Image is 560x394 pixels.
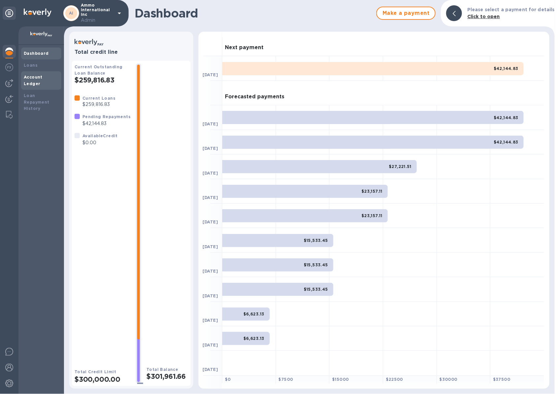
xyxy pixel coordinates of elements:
[75,369,116,374] b: Total Credit Limit
[202,171,218,176] b: [DATE]
[494,115,518,120] b: $42,144.83
[24,9,51,16] img: Logo
[82,120,131,127] p: $42,144.83
[5,63,13,71] img: Foreign exchange
[75,49,188,55] h3: Total credit line
[304,287,328,292] b: $15,533.45
[24,75,43,86] b: Account Ledger
[467,14,500,19] b: Click to open
[202,269,218,274] b: [DATE]
[24,51,49,56] b: Dashboard
[202,72,218,77] b: [DATE]
[494,140,518,145] b: $42,144.83
[361,189,383,194] b: $23,157.11
[24,63,38,68] b: Loans
[225,45,264,51] h3: Next payment
[82,96,115,101] b: Current Loans
[202,195,218,200] b: [DATE]
[225,94,284,100] h3: Forecasted payments
[202,244,218,249] b: [DATE]
[304,262,328,267] b: $15,533.45
[75,64,123,76] b: Current Outstanding Loan Balance
[146,372,188,380] h2: $301,961.66
[332,377,349,382] b: $ 15000
[440,377,457,382] b: $ 30000
[493,377,510,382] b: $ 37500
[75,76,131,84] h2: $259,816.83
[24,93,49,111] b: Loan Repayment History
[82,114,131,119] b: Pending Repayments
[146,367,178,372] b: Total Balance
[202,121,218,126] b: [DATE]
[202,343,218,347] b: [DATE]
[243,312,264,316] b: $6,623.13
[202,293,218,298] b: [DATE]
[279,377,293,382] b: $ 7500
[202,219,218,224] b: [DATE]
[81,17,114,24] p: Admin
[81,3,114,24] p: Ammo international inc
[82,133,118,138] b: Available Credit
[376,7,436,20] button: Make a payment
[75,375,131,383] h2: $300,000.00
[135,6,373,20] h1: Dashboard
[304,238,328,243] b: $15,533.45
[82,101,115,108] p: $259,816.83
[243,336,264,341] b: $6,623.13
[202,318,218,323] b: [DATE]
[3,7,16,20] div: Unpin categories
[389,164,412,169] b: $27,221.51
[69,11,74,16] b: AI
[361,213,383,218] b: $23,157.11
[82,139,118,146] p: $0.00
[494,66,518,71] b: $42,144.83
[202,146,218,151] b: [DATE]
[202,367,218,372] b: [DATE]
[467,7,555,12] b: Please select a payment for details
[386,377,403,382] b: $ 22500
[225,377,231,382] b: $ 0
[382,9,430,17] span: Make a payment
